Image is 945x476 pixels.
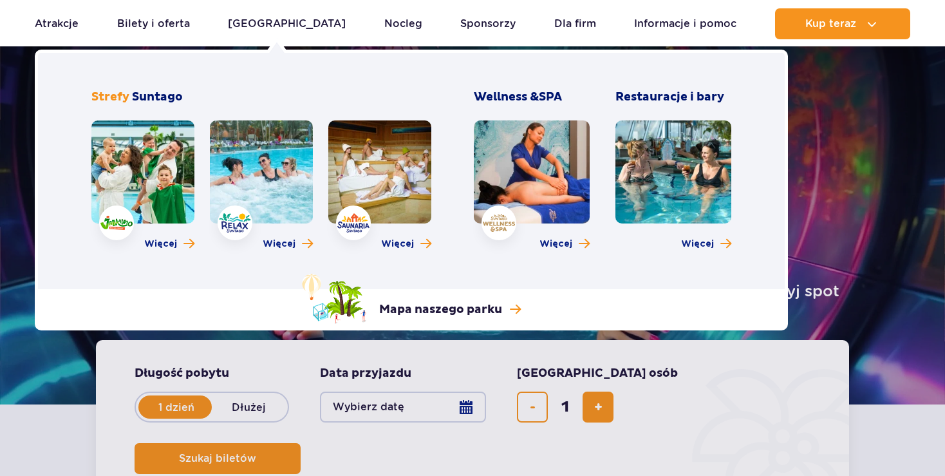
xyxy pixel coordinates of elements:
[302,274,521,324] a: Mapa naszego parku
[805,18,856,30] span: Kup teraz
[381,238,431,251] a: Więcej o strefie Saunaria
[144,238,177,251] span: Więcej
[460,8,516,39] a: Sponsorzy
[263,238,313,251] a: Więcej o strefie Relax
[263,238,295,251] span: Więcej
[384,8,422,39] a: Nocleg
[681,238,714,251] span: Więcej
[539,90,562,104] span: SPA
[775,8,910,39] button: Kup teraz
[228,8,346,39] a: [GEOGRAPHIC_DATA]
[132,90,183,104] span: Suntago
[117,8,190,39] a: Bilety i oferta
[91,90,129,104] span: Strefy
[379,302,502,318] p: Mapa naszego parku
[539,238,572,251] span: Więcej
[474,90,562,104] span: Wellness &
[144,238,194,251] a: Więcej o strefie Jamango
[615,90,731,105] h3: Restauracje i bary
[634,8,736,39] a: Informacje i pomoc
[381,238,414,251] span: Więcej
[539,238,590,251] a: Więcej o Wellness & SPA
[554,8,596,39] a: Dla firm
[35,8,79,39] a: Atrakcje
[681,238,731,251] a: Więcej o Restauracje i bary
